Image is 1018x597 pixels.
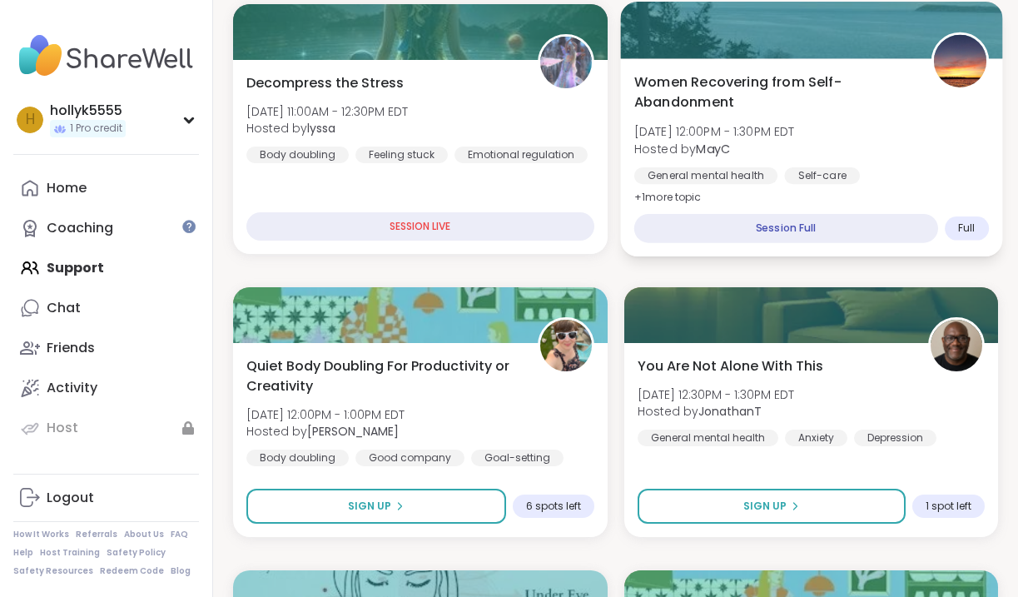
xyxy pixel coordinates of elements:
span: [DATE] 12:00PM - 1:00PM EDT [246,406,405,423]
button: Sign Up [638,489,906,524]
div: Host [47,419,78,437]
a: Help [13,547,33,559]
span: Decompress the Stress [246,73,404,93]
a: Referrals [76,529,117,540]
div: Depression [854,430,936,446]
div: Coaching [47,219,113,237]
span: Hosted by [633,140,794,157]
div: SESSION LIVE [246,212,594,241]
a: Redeem Code [100,565,164,577]
div: General mental health [638,430,778,446]
span: 6 spots left [526,500,581,513]
span: 1 spot left [926,500,971,513]
img: JonathanT [931,320,982,371]
div: Good company [355,450,464,466]
b: JonathanT [698,403,762,420]
span: Hosted by [246,423,405,440]
img: lyssa [540,37,592,88]
span: [DATE] 12:30PM - 1:30PM EDT [638,386,794,403]
span: Sign Up [743,499,787,514]
a: FAQ [171,529,188,540]
div: Emotional regulation [454,147,588,163]
span: Full [957,221,974,235]
img: Adrienne_QueenOfTheDawn [540,320,592,371]
span: Sign Up [348,499,391,514]
b: [PERSON_NAME] [307,423,399,440]
a: Safety Policy [107,547,166,559]
a: Blog [171,565,191,577]
div: Self-care [784,167,860,184]
div: hollyk5555 [50,102,126,120]
div: Anxiety [785,430,847,446]
a: Logout [13,478,199,518]
div: Activity [47,379,97,397]
span: You Are Not Alone With This [638,356,823,376]
span: [DATE] 11:00AM - 12:30PM EDT [246,103,408,120]
a: Coaching [13,208,199,248]
a: Host Training [40,547,100,559]
a: Host [13,408,199,448]
b: MayC [696,140,730,157]
div: Goal-setting [471,450,564,466]
span: Quiet Body Doubling For Productivity or Creativity [246,356,519,396]
div: Feeling stuck [355,147,448,163]
div: Body doubling [246,450,349,466]
button: Sign Up [246,489,506,524]
b: lyssa [307,120,335,137]
div: Friends [47,339,95,357]
a: Friends [13,328,199,368]
div: Body doubling [246,147,349,163]
a: Chat [13,288,199,328]
span: 1 Pro credit [70,122,122,136]
a: About Us [124,529,164,540]
iframe: Spotlight [182,220,196,233]
span: Hosted by [638,403,794,420]
div: Home [47,179,87,197]
span: Women Recovering from Self-Abandonment [633,72,911,112]
div: Session Full [633,214,937,243]
a: Activity [13,368,199,408]
div: General mental health [633,167,777,184]
img: ShareWell Nav Logo [13,27,199,85]
img: MayC [933,35,986,87]
a: Safety Resources [13,565,93,577]
span: h [26,109,35,131]
div: Chat [47,299,81,317]
a: How It Works [13,529,69,540]
span: Hosted by [246,120,408,137]
span: [DATE] 12:00PM - 1:30PM EDT [633,123,794,140]
a: Home [13,168,199,208]
div: Logout [47,489,94,507]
